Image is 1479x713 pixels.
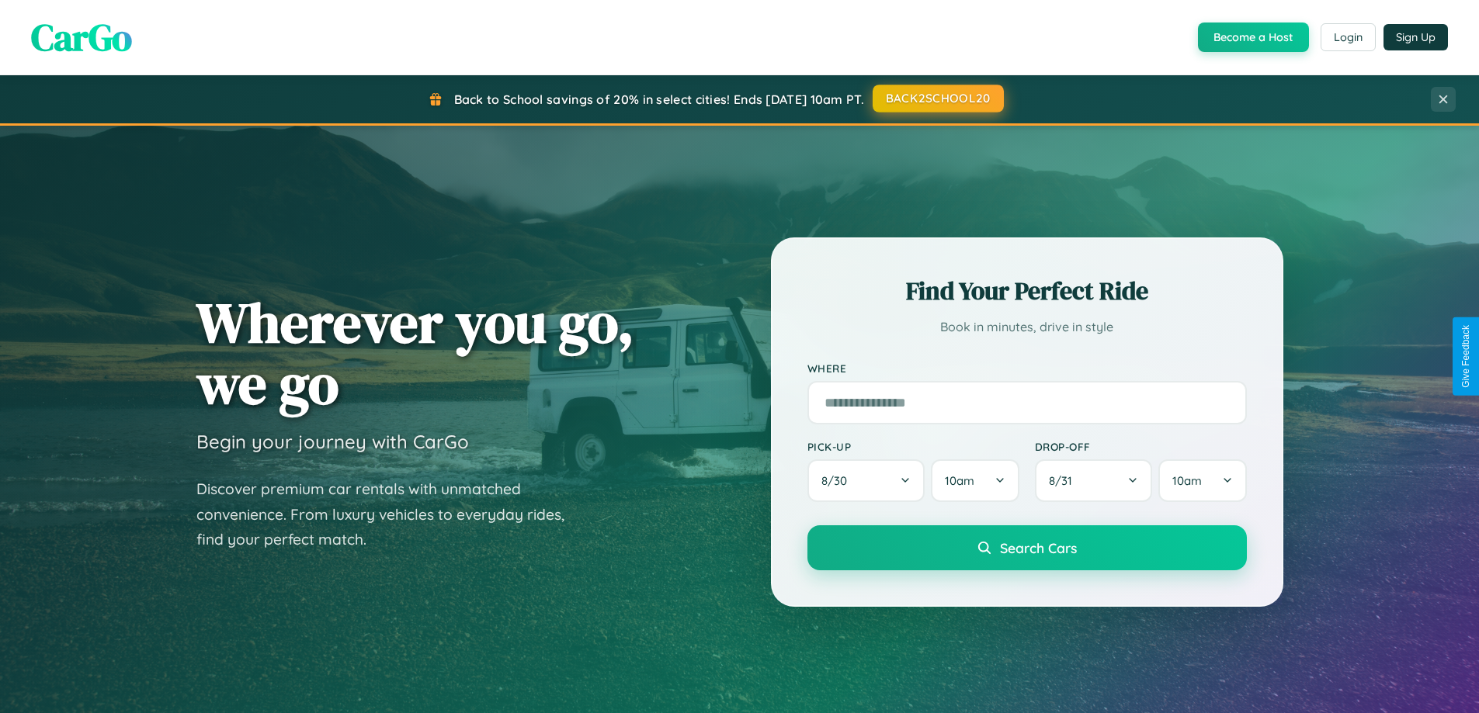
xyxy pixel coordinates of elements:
button: 8/31 [1035,459,1153,502]
button: Sign Up [1384,24,1448,50]
p: Book in minutes, drive in style [807,316,1247,338]
button: Search Cars [807,525,1247,570]
button: 10am [931,459,1019,502]
label: Where [807,362,1247,375]
span: Search Cars [1000,539,1077,556]
button: 8/30 [807,459,925,502]
div: Give Feedback [1460,325,1471,388]
span: 10am [945,473,974,488]
button: 10am [1158,459,1246,502]
span: 10am [1172,473,1202,488]
span: 8 / 31 [1049,473,1080,488]
span: 8 / 30 [821,473,855,488]
h1: Wherever you go, we go [196,292,634,414]
button: Login [1321,23,1376,51]
button: BACK2SCHOOL20 [873,85,1004,112]
span: Back to School savings of 20% in select cities! Ends [DATE] 10am PT. [454,92,864,107]
button: Become a Host [1198,22,1309,52]
h3: Begin your journey with CarGo [196,430,469,453]
span: CarGo [31,12,132,63]
p: Discover premium car rentals with unmatched convenience. From luxury vehicles to everyday rides, ... [196,476,585,552]
label: Drop-off [1035,440,1247,453]
label: Pick-up [807,440,1019,453]
h2: Find Your Perfect Ride [807,274,1247,308]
